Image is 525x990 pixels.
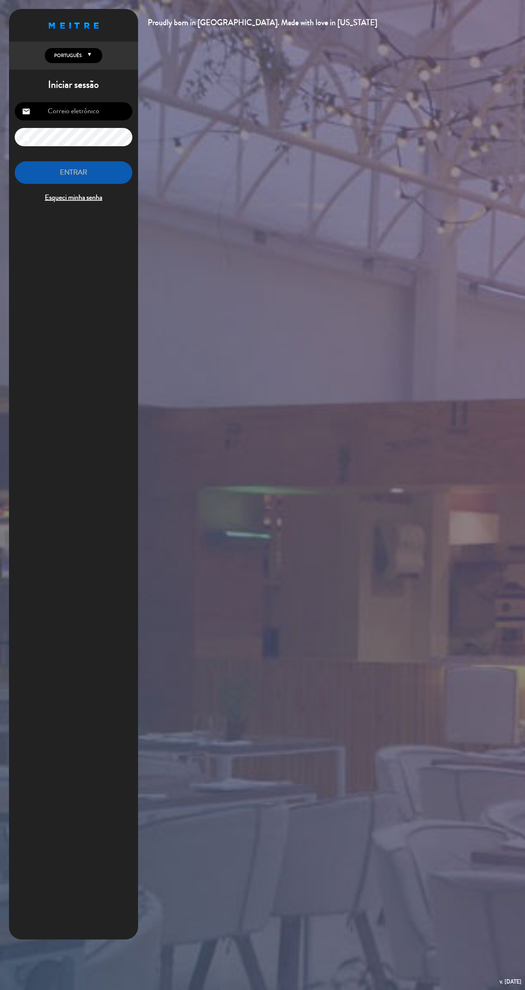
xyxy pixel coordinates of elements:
i: email [22,107,30,116]
span: Esqueci minha senha [15,192,132,204]
i: lock [22,133,30,142]
div: v. [DATE] [500,977,521,986]
input: Correio eletrônico [15,102,132,120]
h1: Iniciar sessão [9,79,138,91]
span: Português [52,52,82,59]
button: ENTRAR [15,161,132,184]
